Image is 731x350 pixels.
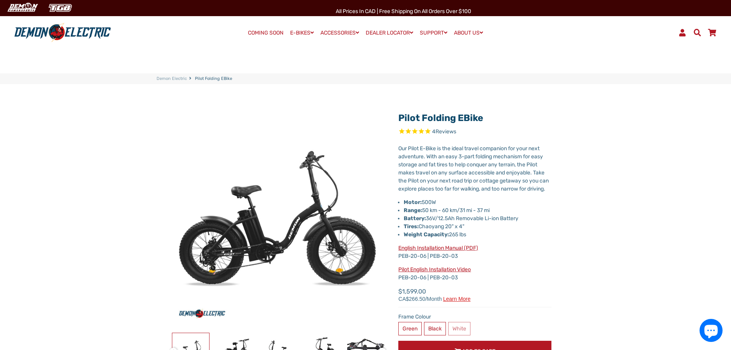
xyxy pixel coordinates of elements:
[404,231,449,238] strong: Weight Capacity:
[404,199,422,206] strong: Motor:
[398,266,471,273] a: Pilot English Installation Video
[12,23,114,43] img: Demon Electric logo
[448,322,470,335] label: White
[4,2,41,14] img: Demon Electric
[245,28,286,38] a: COMING SOON
[451,27,486,38] a: ABOUT US
[398,322,422,335] label: Green
[287,27,317,38] a: E-BIKES
[363,27,416,38] a: DEALER LOCATOR
[432,128,456,135] span: 4 reviews
[404,207,490,214] span: 50 km - 60 km/31 mi - 37 mi
[417,27,450,38] a: SUPPORT
[398,244,551,260] p: PEB-20-06 | PEB-20-03
[404,207,422,214] strong: Range:
[424,322,446,335] label: Black
[404,215,518,222] span: 36V/12.5Ah Removable Li-ion Battery
[404,223,419,230] strong: Tires:
[404,231,551,239] p: 265 lbs
[398,245,478,251] a: English Installation Manual (PDF)
[336,8,471,15] span: All Prices in CAD | Free shipping on all orders over $100
[436,128,456,135] span: Reviews
[697,319,725,344] inbox-online-store-chat: Shopify online store chat
[398,128,551,136] span: Rated 5.0 out of 5 stars 4 reviews
[398,313,551,321] label: Frame Colour
[398,287,470,302] span: $1,599.00
[398,113,483,123] a: Pilot Folding eBike
[195,76,232,82] span: Pilot Folding eBike
[318,27,362,38] a: ACCESSORIES
[398,144,551,193] p: Our Pilot E-Bike is the ideal travel companion for your next adventure. With an easy 3-part foldi...
[398,265,551,282] p: PEB-20-06 | PEB-20-03
[422,199,436,206] span: 500W
[45,2,76,14] img: TGB Canada
[404,223,464,230] span: Chaoyang 20" x 4"
[157,76,187,82] a: Demon Electric
[404,215,426,222] strong: Battery:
